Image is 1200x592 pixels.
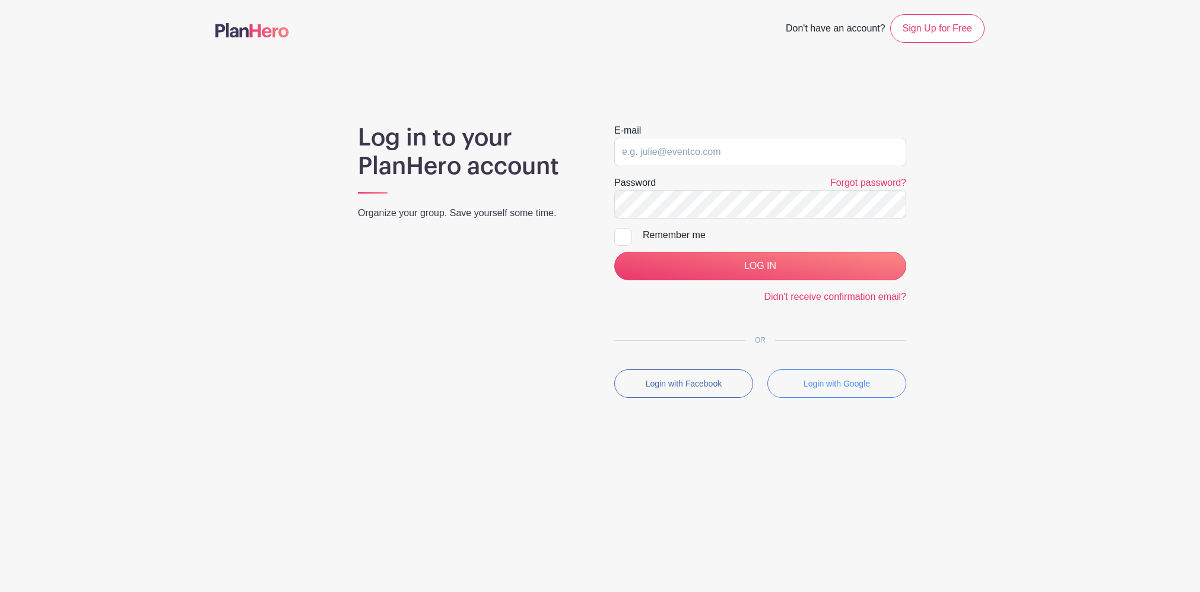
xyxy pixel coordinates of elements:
input: e.g. julie@eventco.com [614,138,906,166]
small: Login with Google [804,379,870,388]
img: logo-507f7623f17ff9eddc593b1ce0a138ce2505c220e1c5a4e2b4648c50719b7d32.svg [215,23,289,37]
a: Forgot password? [830,178,906,188]
a: Didn't receive confirmation email? [764,292,906,302]
button: Login with Facebook [614,369,753,398]
label: Password [614,176,656,190]
span: Don't have an account? [786,17,885,43]
small: Login with Facebook [646,379,722,388]
h1: Log in to your PlanHero account [358,124,586,181]
p: Organize your group. Save yourself some time. [358,206,586,220]
a: Sign Up for Free [890,14,985,43]
span: OR [745,336,775,344]
button: Login with Google [767,369,906,398]
div: Remember me [643,228,906,242]
label: E-mail [614,124,641,138]
input: LOG IN [614,252,906,280]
